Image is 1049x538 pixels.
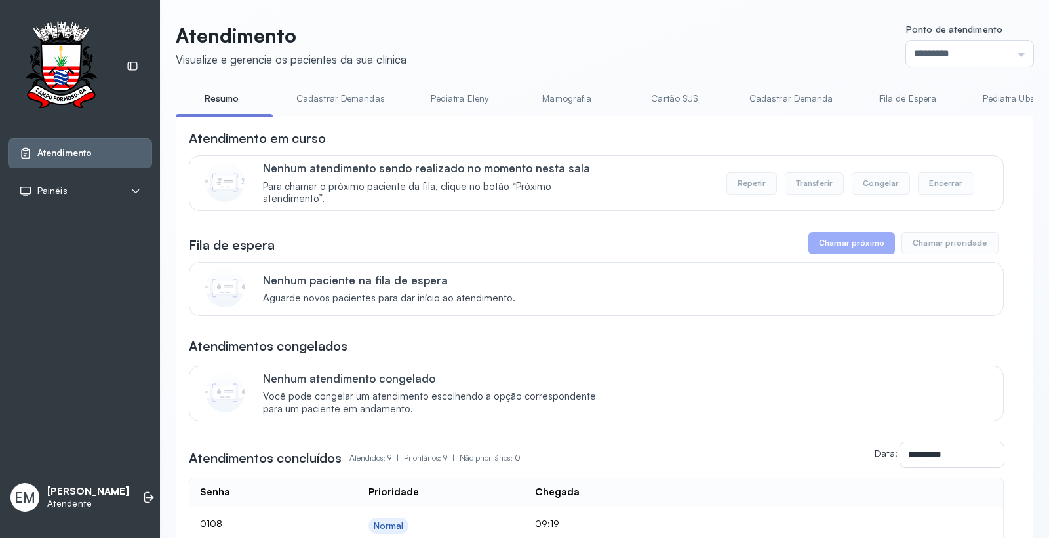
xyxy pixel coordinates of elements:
span: Aguarde novos pacientes para dar início ao atendimento. [263,292,515,305]
a: Pediatra Eleny [414,88,505,109]
img: Imagem de CalloutCard [205,373,245,412]
div: Senha [200,486,230,499]
p: Não prioritários: 0 [460,449,521,467]
a: Fila de Espera [862,88,954,109]
div: Prioridade [368,486,419,499]
p: [PERSON_NAME] [47,486,129,498]
span: Para chamar o próximo paciente da fila, clique no botão “Próximo atendimento”. [263,181,610,206]
p: Nenhum atendimento congelado [263,372,610,385]
a: Mamografia [521,88,613,109]
h3: Atendimento em curso [189,129,326,147]
span: | [452,453,454,463]
h3: Atendimentos concluídos [189,449,342,467]
span: Painéis [37,185,68,197]
a: Resumo [176,88,267,109]
h3: Fila de espera [189,236,275,254]
h3: Atendimentos congelados [189,337,347,355]
button: Chamar prioridade [901,232,999,254]
p: Nenhum paciente na fila de espera [263,273,515,287]
p: Atendidos: 9 [349,449,404,467]
p: Nenhum atendimento sendo realizado no momento nesta sala [263,161,610,175]
p: Atendente [47,498,129,509]
img: Imagem de CalloutCard [205,268,245,307]
button: Repetir [726,172,777,195]
a: Atendimento [19,147,141,160]
button: Transferir [785,172,844,195]
label: Data: [875,448,898,459]
button: Congelar [852,172,910,195]
img: Logotipo do estabelecimento [14,21,108,112]
span: Atendimento [37,147,92,159]
a: Cadastrar Demandas [283,88,398,109]
div: Chegada [535,486,580,499]
button: Encerrar [918,172,974,195]
span: | [397,453,399,463]
span: 0108 [200,518,222,529]
span: Ponto de atendimento [906,24,1002,35]
button: Chamar próximo [808,232,895,254]
span: Você pode congelar um atendimento escolhendo a opção correspondente para um paciente em andamento. [263,391,610,415]
img: Imagem de CalloutCard [205,163,245,202]
div: Visualize e gerencie os pacientes da sua clínica [176,52,406,66]
div: Normal [374,520,404,531]
span: 09:19 [535,518,559,529]
p: Atendimento [176,24,406,47]
p: Prioritários: 9 [404,449,460,467]
a: Cartão SUS [629,88,721,109]
a: Cadastrar Demanda [736,88,846,109]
